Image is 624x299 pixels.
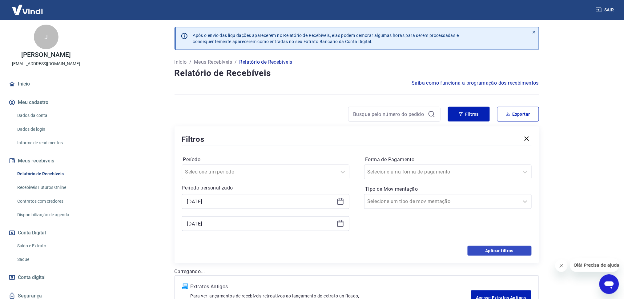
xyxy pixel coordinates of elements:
p: [EMAIL_ADDRESS][DOMAIN_NAME] [12,61,80,67]
input: Busque pelo número do pedido [353,110,425,119]
button: Filtros [448,107,490,122]
span: Conta digital [18,273,46,282]
p: Período personalizado [182,184,349,192]
p: [PERSON_NAME] [21,52,70,58]
p: / [189,58,191,66]
label: Forma de Pagamento [365,156,530,163]
button: Sair [594,4,617,16]
a: Início [7,77,85,91]
button: Aplicar filtros [468,246,532,256]
button: Conta Digital [7,226,85,240]
button: Exportar [497,107,539,122]
a: Conta digital [7,271,85,284]
a: Saldo e Extrato [15,240,85,252]
label: Período [183,156,348,163]
a: Meus Recebíveis [194,58,232,66]
iframe: Mensagem da empresa [570,258,619,272]
button: Meus recebíveis [7,154,85,168]
a: Saiba como funciona a programação dos recebimentos [412,79,539,87]
p: Após o envio das liquidações aparecerem no Relatório de Recebíveis, elas podem demorar algumas ho... [193,32,459,45]
h4: Relatório de Recebíveis [175,67,539,79]
a: Início [175,58,187,66]
a: Disponibilização de agenda [15,209,85,221]
a: Contratos com credores [15,195,85,208]
a: Recebíveis Futuros Online [15,181,85,194]
p: Relatório de Recebíveis [240,58,292,66]
a: Relatório de Recebíveis [15,168,85,180]
a: Dados da conta [15,109,85,122]
p: Extratos Antigos [191,283,471,290]
div: J [34,25,58,49]
a: Dados de login [15,123,85,136]
iframe: Fechar mensagem [555,260,568,272]
p: / [235,58,237,66]
label: Tipo de Movimentação [365,185,530,193]
input: Data inicial [187,197,334,206]
a: Informe de rendimentos [15,137,85,149]
h5: Filtros [182,134,205,144]
p: Carregando... [175,268,539,275]
button: Meu cadastro [7,96,85,109]
input: Data final [187,219,334,228]
a: Saque [15,253,85,266]
span: Olá! Precisa de ajuda? [4,4,52,9]
img: Vindi [7,0,47,19]
img: ícone [182,284,188,289]
iframe: Botão para abrir a janela de mensagens [599,274,619,294]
